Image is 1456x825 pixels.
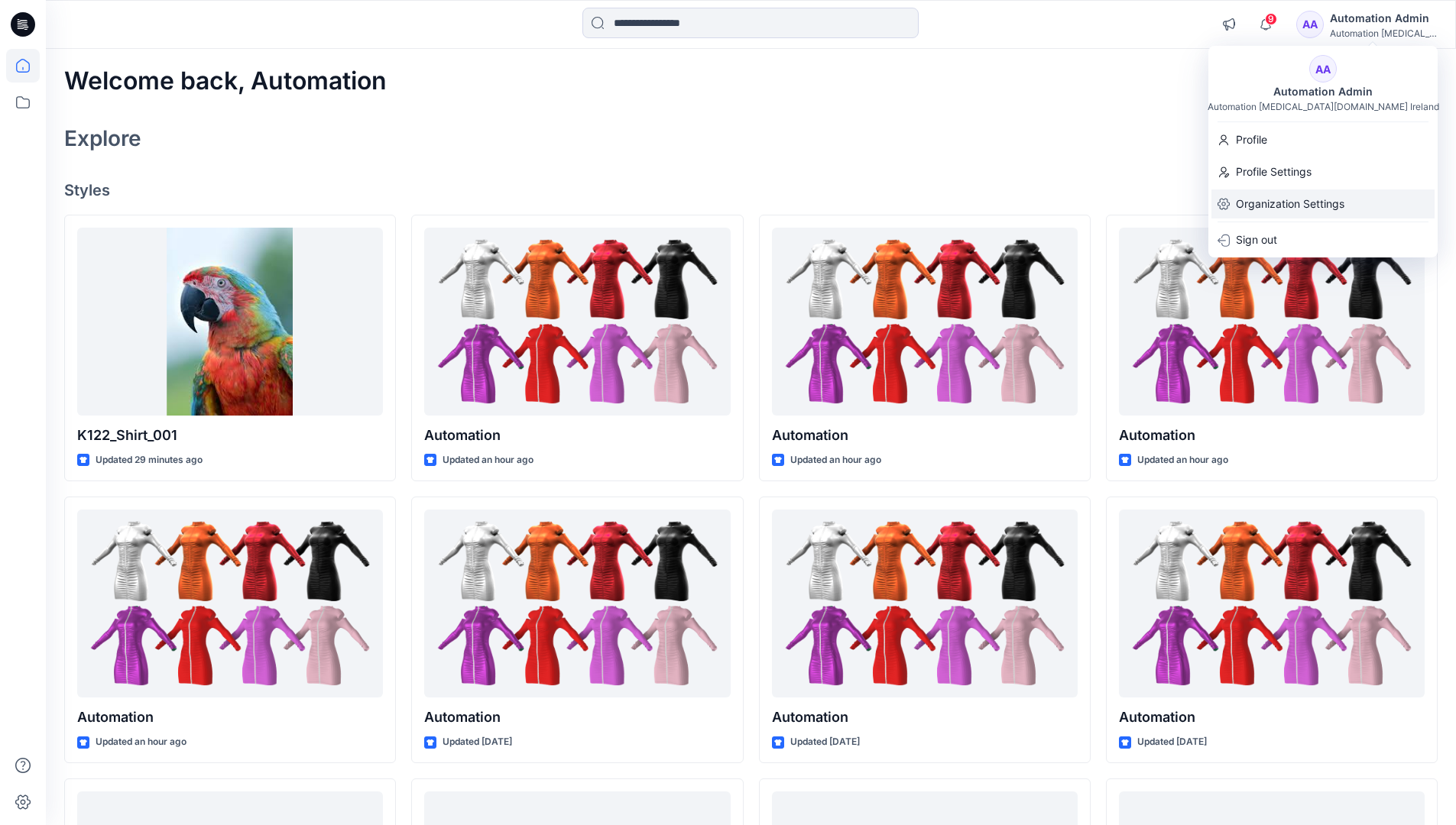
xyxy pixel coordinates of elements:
a: Profile Settings [1208,157,1438,186]
p: Automation [424,707,730,728]
h2: Welcome back, Automation [64,67,387,95]
div: AA [1309,55,1337,82]
a: Automation [424,510,730,698]
p: Updated an hour ago [790,452,881,468]
p: Automation [772,707,1078,728]
div: Automation [MEDICAL_DATA][DOMAIN_NAME] Ireland [1208,101,1439,112]
a: Automation [772,228,1078,416]
p: Sign out [1236,225,1277,254]
p: Automation [424,425,730,446]
p: Automation [772,425,1078,446]
p: Automation [77,707,383,728]
p: Updated an hour ago [96,734,186,750]
a: Automation [1119,510,1425,698]
p: Updated an hour ago [443,452,533,468]
a: Automation [772,510,1078,698]
div: Automation [MEDICAL_DATA]... [1330,27,1437,39]
h4: Styles [64,181,1438,199]
a: Profile [1208,125,1438,154]
h2: Explore [64,126,141,150]
p: Updated [DATE] [1137,734,1207,750]
div: AA [1296,11,1324,38]
a: Automation [424,228,730,416]
span: 9 [1265,13,1277,25]
p: Profile Settings [1236,157,1312,186]
p: Updated [DATE] [790,734,860,750]
div: Automation Admin [1330,9,1437,27]
p: K122_Shirt_001 [77,425,383,446]
a: K122_Shirt_001 [77,228,383,416]
a: Organization Settings [1208,189,1438,218]
p: Organization Settings [1236,189,1344,218]
a: Automation [77,510,383,698]
p: Automation [1119,425,1425,446]
p: Profile [1236,125,1267,154]
p: Updated 29 minutes ago [96,452,203,468]
p: Automation [1119,707,1425,728]
p: Updated [DATE] [443,734,512,750]
div: Automation Admin [1264,82,1382,101]
a: Automation [1119,228,1425,416]
p: Updated an hour ago [1137,452,1228,468]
